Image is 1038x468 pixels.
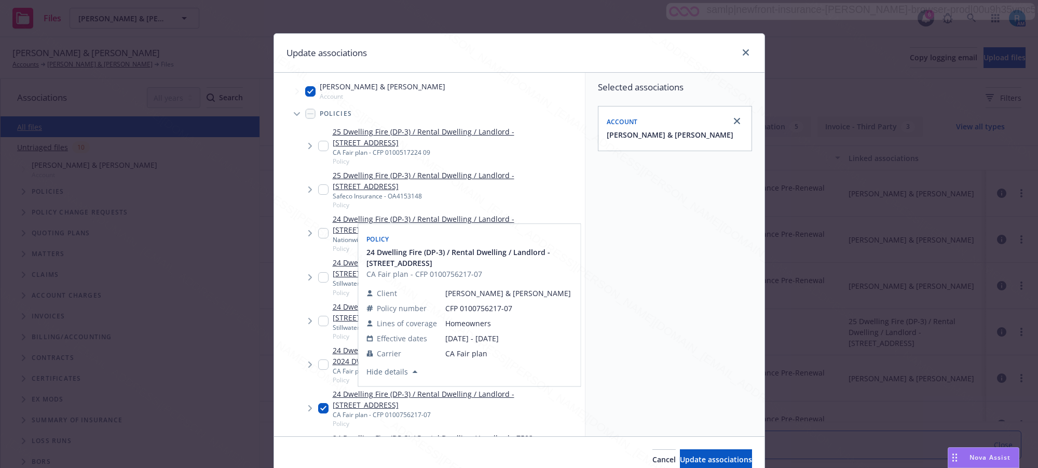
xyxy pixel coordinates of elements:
[445,333,571,344] span: [DATE] - [DATE]
[445,303,571,314] span: CFP 0100756217-07
[333,367,581,376] div: CA Fair plan - CFP 0101168132 00
[333,433,581,454] a: 24 Dwelling Fire (DP-3) / Rental Dwelling / Landlord - 7502 [STREET_ADDRESS]
[969,453,1010,462] span: Nova Assist
[333,376,581,384] span: Policy
[333,235,581,244] div: Nationwide Insurance Company - 72 04 DQ 026653
[286,46,367,60] h1: Update associations
[333,345,581,367] a: 24 Dwelling Fire (DP-3) / Rental Dwelling / Landlord - [PERSON_NAME] 2024 DWF Rental [STREET_ADDR...
[680,454,752,464] span: Update associations
[333,213,581,235] a: 24 Dwelling Fire (DP-3) / Rental Dwelling / Landlord - [STREET_ADDRESS][PERSON_NAME]
[366,269,574,279] span: CA Fair plan - CFP 0100756217-07
[377,348,401,359] span: Carrier
[320,111,352,117] span: Policies
[333,192,581,200] div: Safeco Insurance - OA4153148
[333,419,581,428] span: Policy
[377,333,427,344] span: Effective dates
[333,389,581,410] a: 24 Dwelling Fire (DP-3) / Rental Dwelling / Landlord - [STREET_ADDRESS]
[445,348,571,359] span: CA Fair plan
[333,244,581,253] span: Policy
[333,301,581,323] a: 24 Dwelling Fire (DP-3) / Rental Dwelling / Landlord - [STREET_ADDRESS]
[333,200,581,209] span: Policy
[320,81,445,92] span: [PERSON_NAME] & [PERSON_NAME]
[320,92,445,101] span: Account
[333,157,581,166] span: Policy
[652,454,676,464] span: Cancel
[948,448,961,467] div: Drag to move
[740,46,752,59] a: close
[607,129,733,140] button: [PERSON_NAME] & [PERSON_NAME]
[333,332,581,341] span: Policy
[333,148,581,157] div: CA Fair plan - CFP 0100517224 09
[377,318,437,329] span: Lines of coverage
[333,126,581,148] a: 25 Dwelling Fire (DP-3) / Rental Dwelling / Landlord - [STREET_ADDRESS]
[333,170,581,192] a: 25 Dwelling Fire (DP-3) / Rental Dwelling / Landlord - [STREET_ADDRESS]
[377,303,427,314] span: Policy number
[731,115,743,127] a: close
[366,235,389,244] span: Policy
[333,279,581,288] div: Stillwater Insurance Group - ND0010313
[333,323,581,332] div: Stillwater Insurance Group - ND0010743
[598,81,752,93] span: Selected associations
[948,447,1019,468] button: Nova Assist
[333,288,581,297] span: Policy
[333,257,581,279] a: 24 Dwelling Fire (DP-3) / Rental Dwelling / Landlord - [STREET_ADDRESS][PERSON_NAME]
[362,365,421,378] button: Hide details
[445,288,571,299] span: [PERSON_NAME] & [PERSON_NAME]
[607,117,638,126] span: Account
[377,288,397,299] span: Client
[366,247,574,269] button: 24 Dwelling Fire (DP-3) / Rental Dwelling / Landlord - [STREET_ADDRESS]
[333,410,581,419] div: CA Fair plan - CFP 0100756217-07
[445,318,571,329] span: Homeowners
